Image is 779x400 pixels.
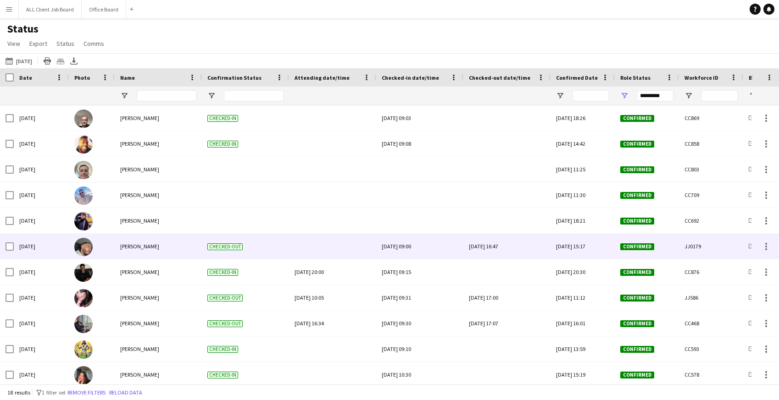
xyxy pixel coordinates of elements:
div: CC593 [679,336,743,362]
span: Checked-in [207,141,238,148]
span: Checked-in [207,115,238,122]
span: [PERSON_NAME] [120,140,159,147]
span: Photo [74,74,90,81]
div: [DATE] [14,131,69,156]
span: [PERSON_NAME] [120,320,159,327]
span: [PERSON_NAME] [120,371,159,378]
div: [DATE] 09:15 [382,259,458,285]
div: CC578 [679,362,743,387]
span: Confirmed [620,346,654,353]
span: Confirmed [620,218,654,225]
button: Remove filters [66,388,107,398]
button: Open Filter Menu [207,92,216,100]
input: Role Status Filter Input [637,90,673,101]
span: [PERSON_NAME] [120,166,159,173]
span: Confirmed [620,141,654,148]
div: [DATE] [14,208,69,233]
span: Confirmation Status [207,74,262,81]
span: Checked-out [207,243,243,250]
span: Confirmed Date [556,74,598,81]
div: [DATE] [14,105,69,131]
a: View [4,38,24,49]
div: [DATE] 09:10 [382,336,458,362]
span: Role Status [620,74,651,81]
img: George McGee [74,238,93,256]
div: [DATE] 18:26 [551,105,615,131]
div: [DATE] 09:08 [382,131,458,156]
div: [DATE] 20:00 [295,259,371,285]
span: Checked-out [207,295,243,301]
span: [PERSON_NAME] [120,345,159,352]
div: [DATE] [14,311,69,336]
span: Status [56,39,74,48]
span: Confirmed [620,115,654,122]
span: Name [120,74,135,81]
span: Date [19,74,32,81]
img: Nicola Smith [74,289,93,307]
span: Checked-out date/time [469,74,530,81]
img: Ashley Roberts [74,186,93,205]
div: [DATE] 10:30 [382,362,458,387]
div: [DATE] [14,234,69,259]
div: CC692 [679,208,743,233]
div: [DATE] 11:12 [551,285,615,310]
span: [PERSON_NAME] [120,115,159,121]
img: Alex Waddingham [74,340,93,359]
span: Board [749,74,765,81]
img: Musaab Aggag [74,263,93,282]
div: [DATE] 09:00 [382,234,458,259]
div: [DATE] 16:47 [469,234,545,259]
div: CC858 [679,131,743,156]
span: Checked-in [207,346,238,353]
button: Reload data [107,388,144,398]
button: [DATE] [4,55,34,66]
div: [DATE] 09:30 [382,311,458,336]
span: Confirmed [620,372,654,378]
div: CC468 [679,311,743,336]
a: Comms [80,38,108,49]
button: Open Filter Menu [120,92,128,100]
div: [DATE] 14:42 [551,131,615,156]
div: [DATE] 09:03 [382,105,458,131]
span: [PERSON_NAME] [120,268,159,275]
img: Aaron James [74,110,93,128]
div: [DATE] 15:17 [551,234,615,259]
img: Austin Currithers [74,135,93,153]
div: [DATE] 11:30 [551,182,615,208]
span: View [7,39,20,48]
a: Export [26,38,51,49]
div: JJ0179 [679,234,743,259]
span: Attending date/time [295,74,350,81]
span: Export [29,39,47,48]
div: [DATE] [14,285,69,310]
button: ALL Client Job Board [19,0,82,18]
div: CC876 [679,259,743,285]
app-action-btn: Print [42,55,53,66]
div: [DATE] [14,336,69,362]
span: Checked-in date/time [382,74,439,81]
div: [DATE] 10:05 [295,285,371,310]
div: [DATE] 17:00 [469,285,545,310]
div: [DATE] 16:34 [295,311,371,336]
a: Status [53,38,78,49]
div: [DATE] 20:30 [551,259,615,285]
button: Open Filter Menu [556,92,564,100]
span: Checked-in [207,372,238,378]
span: Confirmed [620,243,654,250]
div: [DATE] [14,157,69,182]
div: [DATE] 16:01 [551,311,615,336]
div: [DATE] 15:19 [551,362,615,387]
span: Checked-in [207,269,238,276]
div: [DATE] 18:21 [551,208,615,233]
span: Confirmed [620,166,654,173]
div: [DATE] [14,259,69,285]
img: Thomas Lea [74,315,93,333]
span: [PERSON_NAME] [120,217,159,224]
span: [PERSON_NAME] [120,294,159,301]
span: Checked-out [207,320,243,327]
input: Confirmed Date Filter Input [573,90,609,101]
button: Open Filter Menu [749,92,757,100]
div: [DATE] 09:31 [382,285,458,310]
span: Confirmed [620,192,654,199]
app-action-btn: Export XLSX [68,55,79,66]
